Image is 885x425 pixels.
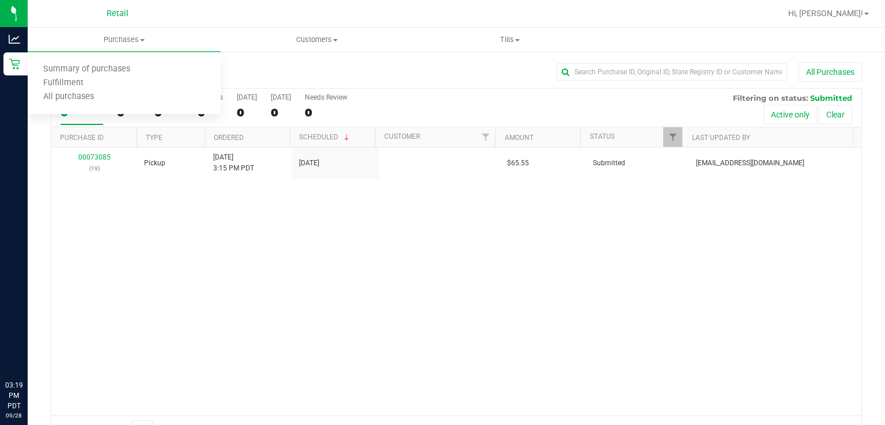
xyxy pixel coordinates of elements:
[5,380,22,411] p: 03:19 PM PDT
[9,33,20,45] inline-svg: Analytics
[60,134,104,142] a: Purchase ID
[28,78,99,88] span: Fulfillment
[12,333,46,367] iframe: Resource center
[788,9,863,18] span: Hi, [PERSON_NAME]!
[414,35,606,45] span: Tills
[414,28,607,52] a: Tills
[28,28,221,52] a: Purchases Summary of purchases Fulfillment All purchases
[819,105,852,124] button: Clear
[305,93,347,101] div: Needs Review
[305,106,347,119] div: 0
[237,93,257,101] div: [DATE]
[107,9,128,18] span: Retail
[28,64,146,74] span: Summary of purchases
[213,152,254,174] span: [DATE] 3:15 PM PDT
[557,63,787,81] input: Search Purchase ID, Original ID, State Registry ID or Customer Name...
[271,106,291,119] div: 0
[384,132,420,141] a: Customer
[507,158,529,169] span: $65.55
[221,35,413,45] span: Customers
[221,28,414,52] a: Customers
[78,153,111,161] a: 00073085
[299,158,319,169] span: [DATE]
[696,158,804,169] span: [EMAIL_ADDRESS][DOMAIN_NAME]
[505,134,534,142] a: Amount
[5,411,22,420] p: 09/28
[58,163,130,174] p: (19)
[663,127,682,147] a: Filter
[476,127,495,147] a: Filter
[144,158,165,169] span: Pickup
[593,158,625,169] span: Submitted
[733,93,808,103] span: Filtering on status:
[237,106,257,119] div: 0
[146,134,162,142] a: Type
[271,93,291,101] div: [DATE]
[692,134,750,142] a: Last Updated By
[9,58,20,70] inline-svg: Retail
[763,105,817,124] button: Active only
[28,92,109,102] span: All purchases
[590,132,615,141] a: Status
[299,133,351,141] a: Scheduled
[810,93,852,103] span: Submitted
[799,62,862,82] button: All Purchases
[28,35,221,45] span: Purchases
[214,134,244,142] a: Ordered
